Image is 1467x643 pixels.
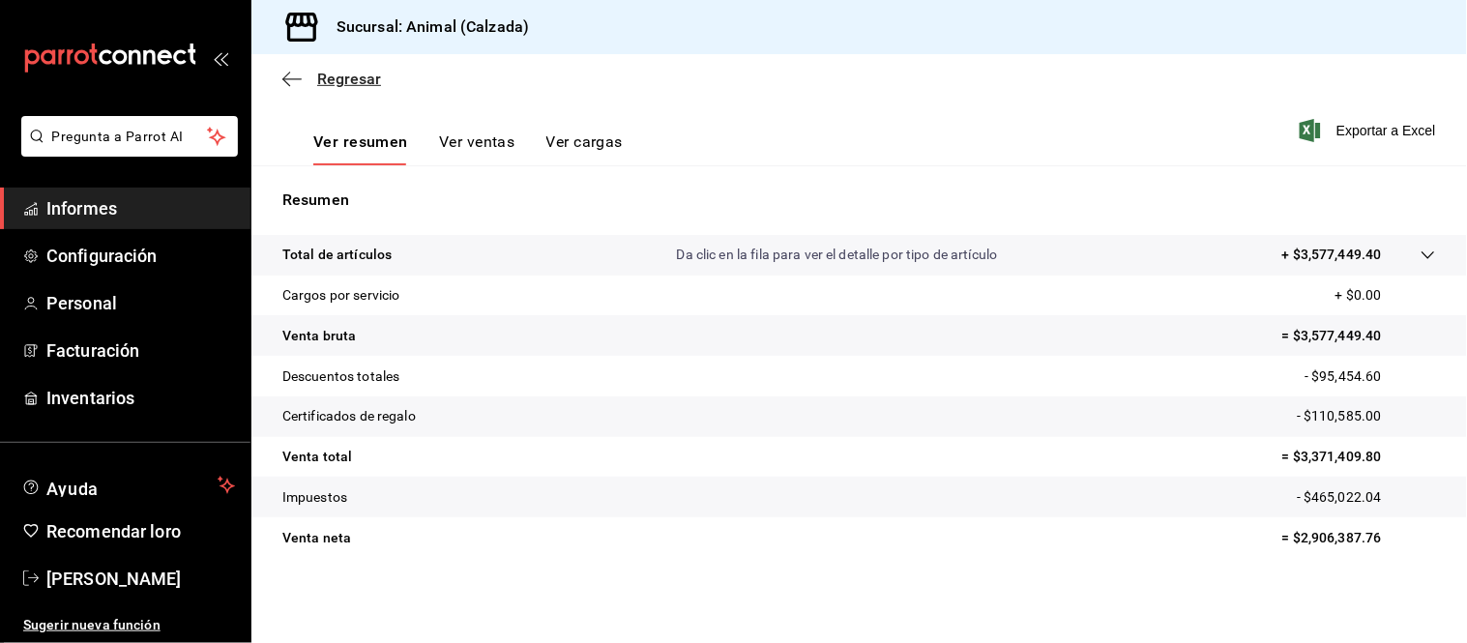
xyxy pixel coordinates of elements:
[282,328,356,343] font: Venta bruta
[1305,368,1382,384] font: - $95,454.60
[46,479,99,499] font: Ayuda
[282,489,347,505] font: Impuestos
[282,247,392,262] font: Total de artículos
[1304,119,1436,142] button: Exportar a Excel
[52,129,184,144] font: Pregunta a Parrot AI
[23,617,161,632] font: Sugerir nueva función
[282,408,416,424] font: Certificados de regalo
[282,287,400,303] font: Cargos por servicio
[313,132,623,165] div: pestañas de navegación
[1282,530,1382,545] font: = $2,906,387.76
[46,198,117,219] font: Informes
[677,247,998,262] font: Da clic en la fila para ver el detalle por tipo de artículo
[21,116,238,157] button: Pregunta a Parrot AI
[1335,287,1382,303] font: + $0.00
[337,17,529,36] font: Sucursal: Animal (Calzada)
[1282,328,1382,343] font: = $3,577,449.40
[439,132,515,151] font: Ver ventas
[282,368,399,384] font: Descuentos totales
[1336,123,1436,138] font: Exportar a Excel
[282,449,352,464] font: Venta total
[46,521,181,541] font: Recomendar loro
[546,132,624,151] font: Ver cargas
[46,569,182,589] font: [PERSON_NAME]
[1297,489,1382,505] font: - $465,022.04
[1282,247,1382,262] font: + $3,577,449.40
[46,246,158,266] font: Configuración
[1297,408,1382,424] font: - $110,585.00
[317,70,381,88] font: Regresar
[14,140,238,161] a: Pregunta a Parrot AI
[46,293,117,313] font: Personal
[46,340,139,361] font: Facturación
[213,50,228,66] button: abrir_cajón_menú
[313,132,408,151] font: Ver resumen
[1282,449,1382,464] font: = $3,371,409.80
[46,388,134,408] font: Inventarios
[282,530,351,545] font: Venta neta
[282,190,349,209] font: Resumen
[282,70,381,88] button: Regresar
